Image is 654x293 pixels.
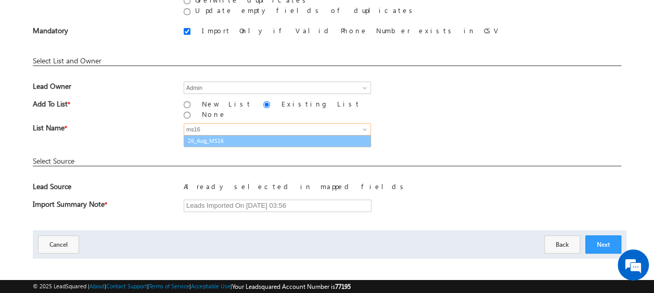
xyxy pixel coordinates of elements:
[199,99,255,108] label: New List
[184,82,371,94] input: Type to Search
[191,283,230,289] a: Acceptable Use
[33,199,169,215] span: Import Summary Note
[585,235,621,254] button: Next
[33,282,351,291] span: © 2025 LeadSquared | | | | |
[33,99,169,114] span: Add To List
[335,283,351,290] span: 77195
[357,124,370,135] a: Show All Items
[33,56,621,66] div: Select List and Owner
[199,26,501,35] label: Import Only if Valid Phone Number exists in CSV
[171,5,196,30] div: Minimize live chat window
[192,6,416,15] label: Update empty fields of duplicates
[278,99,364,108] label: Existing List
[149,283,189,289] a: Terms of Service
[142,224,189,238] em: Start Chat
[18,55,44,68] img: d_60004797649_company_0_60004797649
[33,82,169,96] span: Lead Owner
[184,135,371,147] a: 26_Aug_MS16
[54,55,175,68] div: Chat with us now
[357,83,370,93] a: Show All Items
[184,182,621,196] div: Already selected in mapped fields
[89,283,105,289] a: About
[33,156,621,166] div: Select Source
[184,123,371,136] input: Type to Search
[544,235,580,254] button: Back
[199,110,229,118] label: None
[106,283,147,289] a: Contact Support
[33,182,169,196] span: Lead Source
[33,123,169,138] span: List Name
[232,283,351,290] span: Your Leadsquared Account Number is
[14,96,190,216] textarea: Type your message and hit 'Enter'
[38,235,79,254] button: Cancel
[33,26,169,41] span: Mandatory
